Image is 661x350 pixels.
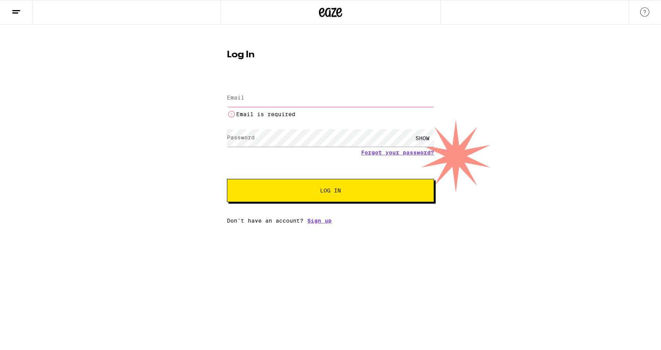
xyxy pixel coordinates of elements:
a: Forgot your password? [361,149,434,156]
div: Don't have an account? [227,218,434,224]
a: Sign up [307,218,332,224]
button: Log In [227,179,434,202]
input: Email [227,89,434,107]
span: Log In [320,188,341,193]
span: Hi. Need any help? [5,5,56,12]
li: Email is required [227,110,434,119]
label: Password [227,134,255,141]
h1: Log In [227,50,434,60]
label: Email [227,94,244,101]
div: SHOW [411,129,434,147]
